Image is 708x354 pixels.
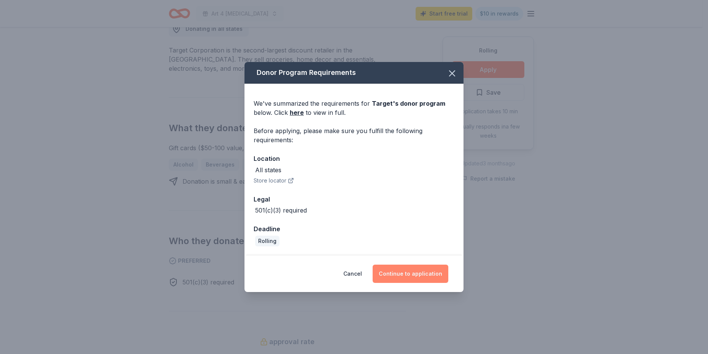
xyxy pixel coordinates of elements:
[373,265,448,283] button: Continue to application
[372,100,445,107] span: Target 's donor program
[290,108,304,117] a: here
[254,194,454,204] div: Legal
[343,265,362,283] button: Cancel
[254,99,454,117] div: We've summarized the requirements for below. Click to view in full.
[254,176,294,185] button: Store locator
[244,62,464,84] div: Donor Program Requirements
[255,165,281,175] div: All states
[255,236,279,246] div: Rolling
[254,154,454,164] div: Location
[255,206,307,215] div: 501(c)(3) required
[254,224,454,234] div: Deadline
[254,126,454,144] div: Before applying, please make sure you fulfill the following requirements:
